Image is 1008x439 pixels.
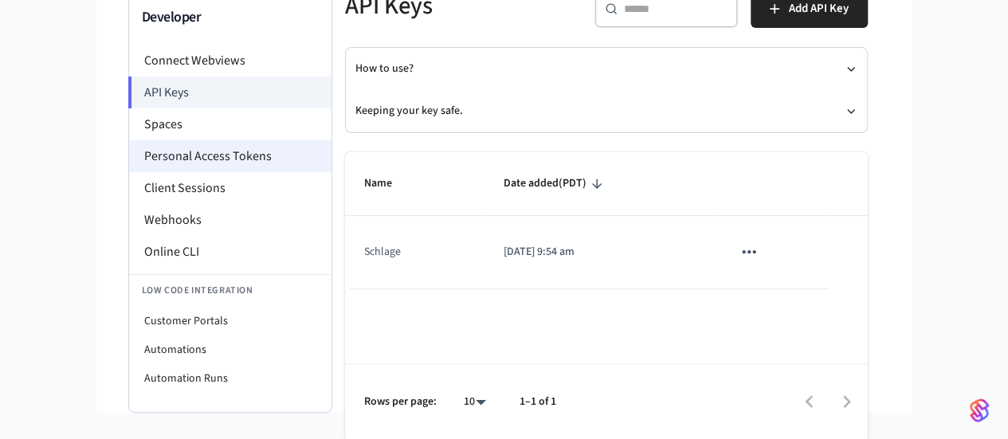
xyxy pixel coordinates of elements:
[142,6,319,29] h3: Developer
[364,394,437,410] p: Rows per page:
[504,244,694,261] p: [DATE] 9:54 am
[129,172,331,204] li: Client Sessions
[520,394,556,410] p: 1–1 of 1
[355,48,857,90] button: How to use?
[364,171,413,196] span: Name
[129,45,331,76] li: Connect Webviews
[970,398,989,423] img: SeamLogoGradient.69752ec5.svg
[128,76,331,108] li: API Keys
[129,307,331,335] li: Customer Portals
[456,390,494,414] div: 10
[345,152,868,289] table: sticky table
[129,335,331,364] li: Automations
[355,90,857,132] button: Keeping your key safe.
[129,140,331,172] li: Personal Access Tokens
[345,216,485,288] td: Schlage
[129,364,331,393] li: Automation Runs
[504,171,607,196] span: Date added(PDT)
[129,108,331,140] li: Spaces
[129,204,331,236] li: Webhooks
[129,236,331,268] li: Online CLI
[129,274,331,307] li: Low Code Integration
